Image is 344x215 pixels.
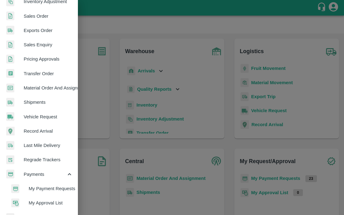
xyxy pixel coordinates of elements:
img: delivery [6,141,14,150]
img: sales [6,11,14,21]
a: paymentMy Payment Requests [5,181,78,196]
span: Sales Enquiry [24,41,73,48]
span: My Payment Requests [29,185,73,192]
img: whTransfer [6,69,14,78]
img: vehicle [6,112,14,121]
img: approval [11,198,19,208]
span: Pricing Approvals [24,56,73,62]
span: Record Arrival [24,128,73,135]
span: Regrade Trackers [24,156,73,163]
span: Vehicle Request [24,113,73,120]
span: Material Order And Assignment [24,85,73,91]
span: Exports Order [24,27,73,34]
span: My Approval List [29,199,73,206]
img: payment [11,184,19,193]
span: Transfer Order [24,70,73,77]
img: shipments [6,26,14,35]
a: approvalMy Approval List [5,196,78,210]
img: whTracker [6,155,14,164]
span: Shipments [24,99,73,106]
span: Payments [24,171,66,178]
span: Last Mile Delivery [24,142,73,149]
span: Sales Order [24,13,73,20]
img: payment [6,170,14,179]
img: sales [6,40,14,49]
img: centralMaterial [6,84,14,93]
img: recordArrival [6,127,15,135]
img: shipments [6,98,14,107]
img: sales [6,55,14,64]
